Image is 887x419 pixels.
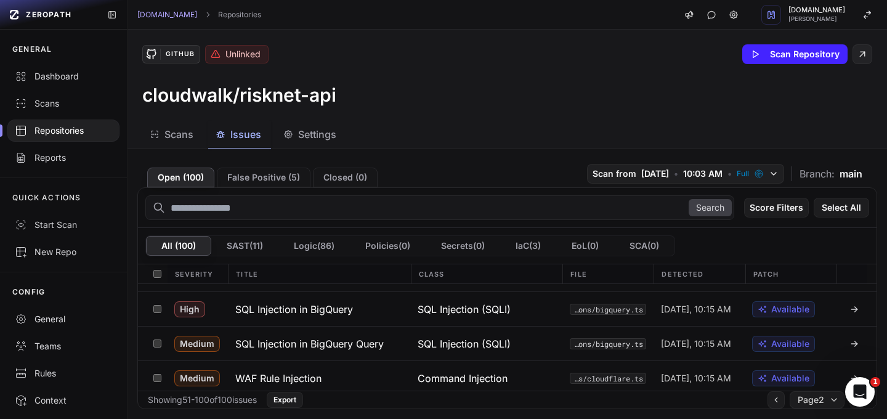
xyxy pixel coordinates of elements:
[570,338,646,349] button: src/integrations/bigquery.ts
[138,326,877,360] div: Medium SQL Injection in BigQuery Query SQL Injection (SQLI) src/integrations/bigquery.ts [DATE], ...
[15,340,112,352] div: Teams
[228,327,410,360] button: SQL Injection in BigQuery Query
[228,361,410,395] button: WAF Rule Injection
[218,10,261,20] a: Repositories
[771,303,809,315] span: Available
[814,198,869,218] button: Select All
[174,301,205,317] span: High
[15,394,112,407] div: Context
[138,360,877,395] div: Medium WAF Rule Injection Command Injection src/integrations/cloudflare.ts [DATE], 10:15 AM Avail...
[225,48,261,60] p: Unlinked
[168,264,229,283] div: Severity
[727,168,732,180] span: •
[174,370,220,386] span: Medium
[15,97,112,110] div: Scans
[164,127,193,142] span: Scans
[500,236,556,256] button: IaC(3)
[267,392,303,408] button: Export
[771,372,809,384] span: Available
[235,302,353,317] h3: SQL Injection in BigQuery
[771,338,809,350] span: Available
[26,10,71,20] span: ZEROPATH
[587,164,784,184] button: Scan from [DATE] • 10:03 AM • Full
[593,168,636,180] span: Scan from
[174,336,220,352] span: Medium
[148,394,257,406] div: Showing 51 - 100 of 100 issues
[661,372,731,384] span: [DATE], 10:15 AM
[744,198,809,218] button: Score Filters
[12,44,52,54] p: GENERAL
[15,219,112,231] div: Start Scan
[870,377,880,387] span: 1
[142,84,336,106] h3: cloudwalk/risknet-api
[298,127,336,142] span: Settings
[641,168,669,180] span: [DATE]
[138,291,877,326] div: High SQL Injection in BigQuery SQL Injection (SQLI) src/integrations/bigquery.ts [DATE], 10:15 AM...
[562,264,654,283] div: File
[845,377,875,407] iframe: Intercom live chat
[840,166,862,181] span: main
[798,394,824,406] span: Page 2
[742,44,848,64] button: Scan Repository
[203,10,212,19] svg: chevron right,
[411,264,563,283] div: Class
[15,367,112,380] div: Rules
[570,373,646,384] button: src/integrations/cloudflare.ts
[5,5,97,25] a: ZEROPATH
[654,264,745,283] div: Detected
[788,7,845,14] span: [DOMAIN_NAME]
[745,264,836,283] div: Patch
[683,168,723,180] span: 10:03 AM
[235,371,322,386] h3: WAF Rule Injection
[278,236,350,256] button: Logic(86)
[15,313,112,325] div: General
[15,152,112,164] div: Reports
[217,168,310,187] button: False Positive (5)
[790,391,844,409] button: Page2
[160,49,200,60] div: GitHub
[737,169,749,179] span: Full
[15,70,112,83] div: Dashboard
[230,127,261,142] span: Issues
[147,168,214,187] button: Open (100)
[228,264,410,283] div: Title
[418,302,511,317] span: SQL Injection (SQLI)
[570,304,646,315] button: src/integrations/bigquery.ts
[689,199,732,216] button: Search
[15,124,112,137] div: Repositories
[12,287,45,297] p: CONFIG
[228,292,410,326] button: SQL Injection in BigQuery
[137,10,261,20] nav: breadcrumb
[614,236,674,256] button: SCA(0)
[15,246,112,258] div: New Repo
[418,371,508,386] span: Command Injection
[556,236,614,256] button: EoL(0)
[235,336,384,351] h3: SQL Injection in BigQuery Query
[350,236,426,256] button: Policies(0)
[674,168,678,180] span: •
[12,193,81,203] p: QUICK ACTIONS
[313,168,378,187] button: Closed (0)
[661,303,731,315] span: [DATE], 10:15 AM
[211,236,278,256] button: SAST(11)
[800,166,835,181] span: Branch:
[788,16,845,22] span: [PERSON_NAME]
[146,236,211,256] button: All (100)
[661,338,731,350] span: [DATE], 10:15 AM
[137,10,197,20] a: [DOMAIN_NAME]
[426,236,500,256] button: Secrets(0)
[418,336,511,351] span: SQL Injection (SQLI)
